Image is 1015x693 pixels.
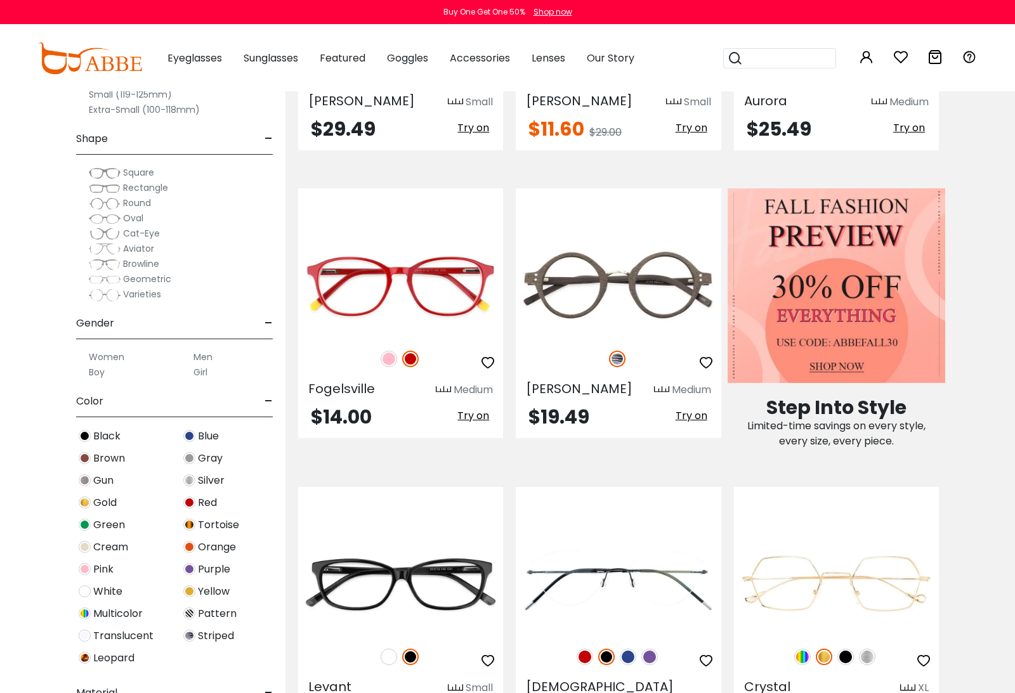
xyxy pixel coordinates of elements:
span: Striped [198,628,234,644]
span: Goggles [387,51,428,65]
span: Step Into Style [766,394,907,421]
img: Red Fogelsville - Acetate ,Universal Bridge Fit [298,234,503,337]
img: Red [577,649,593,665]
img: Multicolor [79,607,91,619]
div: Buy One Get One 50% [443,6,525,18]
span: Shape [76,124,108,154]
img: Browline.png [89,258,121,271]
span: Try on [676,120,707,135]
img: Black [598,649,615,665]
label: Small (119-125mm) [89,87,172,102]
button: Try on [889,120,929,136]
img: Black [402,649,419,665]
img: Red [183,496,195,508]
span: Try on [457,408,489,423]
img: Oval.png [89,212,121,225]
span: - [265,124,273,154]
span: Geometric [123,273,171,285]
span: Accessories [450,51,510,65]
img: Pattern [183,607,195,619]
span: Gun [93,473,114,488]
img: Gray [183,452,195,464]
div: Medium [454,382,493,398]
img: Black Levant - Acetate ,Universal Bridge Fit [298,533,503,635]
img: Green [79,519,91,531]
span: $11.60 [528,115,584,143]
div: Medium [672,382,711,398]
span: Pink [93,562,114,577]
img: Brown [79,452,91,464]
span: Sunglasses [244,51,298,65]
span: Oval [123,212,143,224]
img: size ruler [872,98,887,107]
span: Aurora [744,92,787,110]
img: Cat-Eye.png [89,228,121,240]
img: Blue [620,649,636,665]
img: Purple [641,649,658,665]
img: Round.png [89,197,121,210]
img: Geometric.png [89,273,121,286]
img: Silver [183,474,195,486]
img: Gold Crystal - Metal ,Adjust Nose Pads [734,533,939,635]
span: Rectangle [123,181,168,194]
span: Fogelsville [308,380,375,398]
img: Pink [381,351,397,367]
img: White [381,649,397,665]
span: $29.00 [589,125,622,139]
span: Black [93,429,121,444]
label: Women [89,349,124,365]
span: Round [123,197,151,209]
span: Red [198,495,217,510]
img: Black Huguenot - Metal ,Adjust Nose Pads [516,533,721,635]
div: Small [466,94,493,110]
span: Gold [93,495,117,510]
button: Try on [454,120,493,136]
img: Leopard [79,652,91,664]
span: Pattern [198,606,237,621]
span: Eyeglasses [167,51,222,65]
div: Medium [889,94,929,110]
img: Blue [183,430,195,442]
span: Our Story [587,51,634,65]
span: Square [123,166,154,179]
img: size ruler [448,98,463,107]
span: Aviator [123,242,154,255]
span: - [265,386,273,417]
span: Yellow [198,584,230,599]
img: Orange [183,541,195,553]
img: Fall Fashion Sale [728,188,945,383]
img: Translucent [79,630,91,642]
img: Cream [79,541,91,553]
label: Boy [89,365,105,380]
span: Limited-time savings on every style, every size, every piece. [747,418,926,448]
span: Try on [457,120,489,135]
button: Try on [672,408,711,424]
span: Varieties [123,288,161,301]
img: Black [79,430,91,442]
span: Lenses [532,51,565,65]
div: Small [684,94,711,110]
img: Tortoise [183,519,195,531]
img: Purple [183,563,195,575]
span: - [265,308,273,339]
img: White [79,585,91,597]
img: Multicolor [794,649,811,665]
label: Girl [193,365,207,380]
img: Striped [183,630,195,642]
span: White [93,584,122,599]
span: Blue [198,429,219,444]
span: Cat-Eye [123,227,160,240]
span: Orange [198,540,236,555]
img: Striped [609,351,625,367]
img: Red [402,351,419,367]
img: Gold [816,649,832,665]
span: Leopard [93,651,134,666]
span: [PERSON_NAME] [526,92,632,110]
span: Translucent [93,628,154,644]
a: Shop now [527,6,572,17]
img: Striped Piggott - Acetate ,Universal Bridge Fit [516,234,721,337]
span: $25.49 [747,115,811,143]
span: [PERSON_NAME] [308,92,415,110]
